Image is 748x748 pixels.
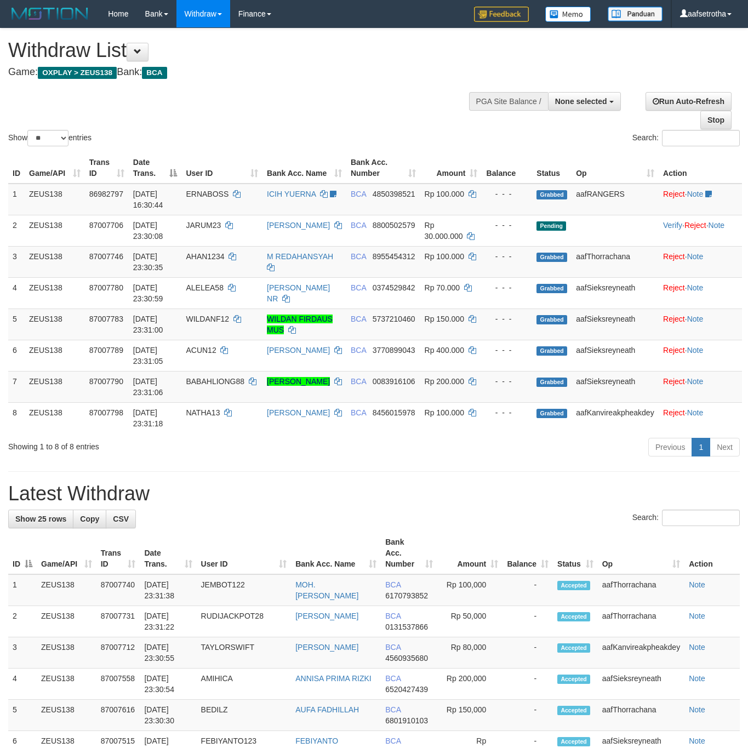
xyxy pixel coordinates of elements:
[385,623,428,631] span: Copy 0131537866 to clipboard
[8,437,304,452] div: Showing 1 to 8 of 8 entries
[8,184,25,215] td: 1
[373,346,415,355] span: Copy 3770899043 to clipboard
[346,152,420,184] th: Bank Acc. Number: activate to sort column ascending
[8,700,37,731] td: 5
[663,408,685,417] a: Reject
[140,606,196,637] td: [DATE] 23:31:22
[536,378,567,387] span: Grabbed
[89,315,123,323] span: 87007783
[8,371,25,402] td: 7
[8,532,37,574] th: ID: activate to sort column descending
[486,376,528,387] div: - - -
[687,252,704,261] a: Note
[89,221,123,230] span: 87007706
[25,152,85,184] th: Game/API: activate to sort column ascending
[709,221,725,230] a: Note
[129,152,182,184] th: Date Trans.: activate to sort column descending
[572,246,659,277] td: aafThorrachana
[197,532,292,574] th: User ID: activate to sort column ascending
[437,669,503,700] td: Rp 200,000
[8,669,37,700] td: 4
[385,716,428,725] span: Copy 6801910103 to clipboard
[572,371,659,402] td: aafSieksreyneath
[659,246,742,277] td: ·
[557,581,590,590] span: Accepted
[425,190,464,198] span: Rp 100.000
[267,283,330,303] a: [PERSON_NAME] NR
[532,152,572,184] th: Status
[385,591,428,600] span: Copy 6170793852 to clipboard
[572,152,659,184] th: Op: activate to sort column ascending
[8,483,740,505] h1: Latest Withdraw
[197,606,292,637] td: RUDIJACKPOT28
[291,532,381,574] th: Bank Acc. Name: activate to sort column ascending
[659,152,742,184] th: Action
[96,669,140,700] td: 87007558
[548,92,621,111] button: None selected
[142,67,167,79] span: BCA
[598,606,684,637] td: aafThorrachana
[437,700,503,731] td: Rp 150,000
[89,283,123,292] span: 87007780
[385,612,401,620] span: BCA
[545,7,591,22] img: Button%20Memo.svg
[37,532,96,574] th: Game/API: activate to sort column ascending
[373,408,415,417] span: Copy 8456015978 to clipboard
[133,377,163,397] span: [DATE] 23:31:06
[96,532,140,574] th: Trans ID: activate to sort column ascending
[687,315,704,323] a: Note
[197,574,292,606] td: JEMBOT122
[197,637,292,669] td: TAYLORSWIFT
[8,67,488,78] h4: Game: Bank:
[140,637,196,669] td: [DATE] 23:30:55
[181,152,262,184] th: User ID: activate to sort column ascending
[503,574,553,606] td: -
[663,190,685,198] a: Reject
[503,700,553,731] td: -
[8,215,25,246] td: 2
[536,409,567,418] span: Grabbed
[659,309,742,340] td: ·
[96,700,140,731] td: 87007616
[295,643,358,652] a: [PERSON_NAME]
[25,277,85,309] td: ZEUS138
[385,643,401,652] span: BCA
[89,377,123,386] span: 87007790
[8,637,37,669] td: 3
[133,221,163,241] span: [DATE] 23:30:08
[373,315,415,323] span: Copy 5737210460 to clipboard
[25,215,85,246] td: ZEUS138
[385,580,401,589] span: BCA
[486,220,528,231] div: - - -
[659,215,742,246] td: · ·
[25,184,85,215] td: ZEUS138
[486,189,528,199] div: - - -
[486,313,528,324] div: - - -
[89,252,123,261] span: 87007746
[8,606,37,637] td: 2
[186,377,244,386] span: BABAHLIONG88
[8,340,25,371] td: 6
[557,612,590,621] span: Accepted
[385,685,428,694] span: Copy 6520427439 to clipboard
[557,675,590,684] span: Accepted
[425,221,463,241] span: Rp 30.000.000
[486,282,528,293] div: - - -
[37,700,96,731] td: ZEUS138
[659,340,742,371] td: ·
[267,221,330,230] a: [PERSON_NAME]
[106,510,136,528] a: CSV
[700,111,732,129] a: Stop
[425,252,464,261] span: Rp 100.000
[73,510,106,528] a: Copy
[474,7,529,22] img: Feedback.jpg
[25,402,85,433] td: ZEUS138
[133,346,163,366] span: [DATE] 23:31:05
[133,190,163,209] span: [DATE] 16:30:44
[536,221,566,231] span: Pending
[687,377,704,386] a: Note
[197,700,292,731] td: BEDILZ
[689,580,705,589] a: Note
[684,532,740,574] th: Action
[425,377,464,386] span: Rp 200.000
